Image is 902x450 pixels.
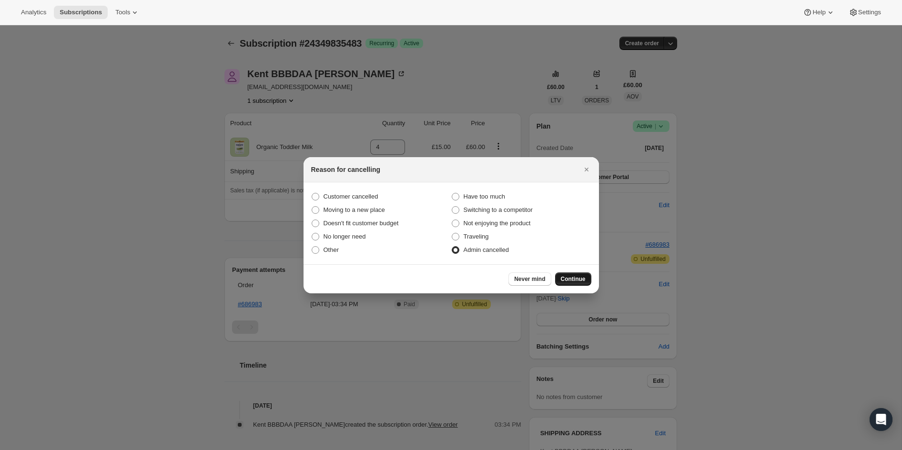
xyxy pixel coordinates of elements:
[561,275,586,283] span: Continue
[464,220,531,227] span: Not enjoying the product
[580,163,593,176] button: Close
[797,6,841,19] button: Help
[311,165,380,174] h2: Reason for cancelling
[508,272,551,286] button: Never mind
[60,9,102,16] span: Subscriptions
[324,206,385,213] span: Moving to a new place
[115,9,130,16] span: Tools
[324,193,378,200] span: Customer cancelled
[555,272,591,286] button: Continue
[324,220,399,227] span: Doesn't fit customer budget
[464,233,489,240] span: Traveling
[514,275,545,283] span: Never mind
[464,193,505,200] span: Have too much
[464,246,509,253] span: Admin cancelled
[870,408,892,431] div: Open Intercom Messenger
[464,206,533,213] span: Switching to a competitor
[324,246,339,253] span: Other
[54,6,108,19] button: Subscriptions
[843,6,887,19] button: Settings
[812,9,825,16] span: Help
[21,9,46,16] span: Analytics
[324,233,366,240] span: No longer need
[858,9,881,16] span: Settings
[110,6,145,19] button: Tools
[15,6,52,19] button: Analytics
